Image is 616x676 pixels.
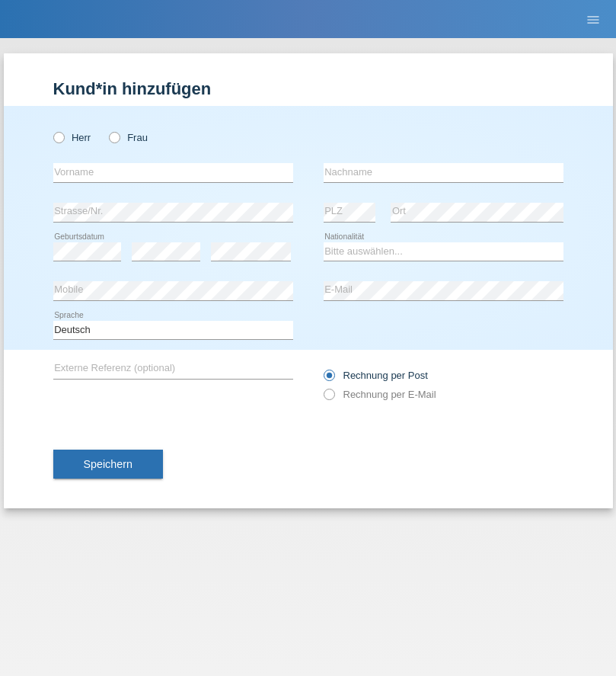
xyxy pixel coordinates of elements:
[84,458,132,470] span: Speichern
[109,132,119,142] input: Frau
[578,14,608,24] a: menu
[324,370,428,381] label: Rechnung per Post
[324,370,334,389] input: Rechnung per Post
[324,389,334,408] input: Rechnung per E-Mail
[586,12,601,27] i: menu
[324,389,436,400] label: Rechnung per E-Mail
[109,132,148,143] label: Frau
[53,450,163,479] button: Speichern
[53,79,563,98] h1: Kund*in hinzufügen
[53,132,91,143] label: Herr
[53,132,63,142] input: Herr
